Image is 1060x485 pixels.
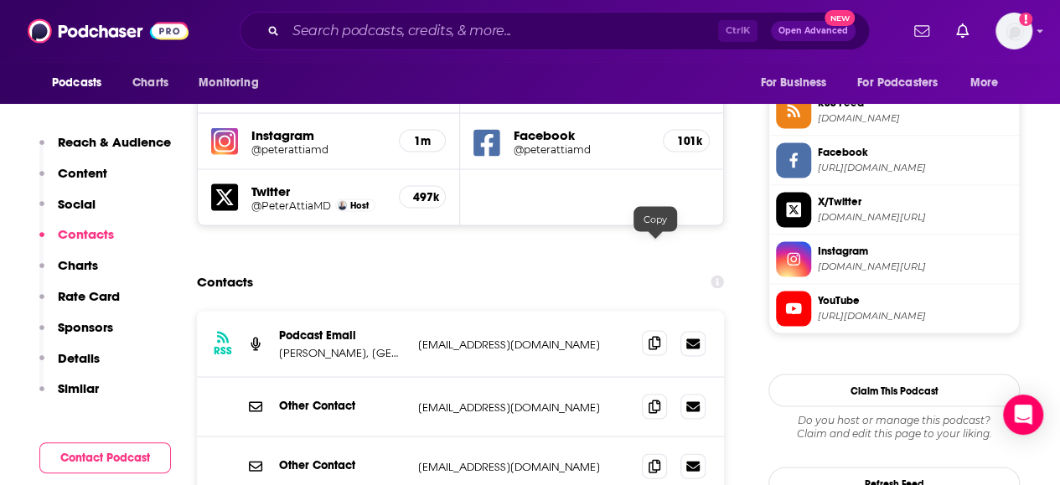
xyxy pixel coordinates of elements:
a: Show notifications dropdown [907,17,936,45]
input: Search podcasts, credits, & more... [286,18,718,44]
span: Instagram [818,243,1012,258]
p: Podcast Email [279,328,405,342]
button: open menu [187,67,280,99]
button: Sponsors [39,319,113,350]
button: open menu [959,67,1020,99]
span: Facebook [818,144,1012,159]
h5: 1m [413,133,432,147]
span: New [825,10,855,26]
span: X/Twitter [818,193,1012,209]
button: open menu [846,67,962,99]
button: Similar [39,380,99,411]
button: Contact Podcast [39,442,171,473]
span: Podcasts [52,71,101,95]
p: Contacts [58,226,114,242]
button: Rate Card [39,288,120,319]
span: YouTube [818,292,1012,307]
img: User Profile [995,13,1032,49]
a: Charts [122,67,178,99]
h5: 497k [413,189,432,204]
a: @peterattiamd [514,142,649,155]
p: Reach & Audience [58,134,171,150]
a: @peterattiamd [251,142,385,155]
button: Social [39,196,96,227]
p: Social [58,196,96,212]
p: Other Contact [279,398,405,412]
p: [EMAIL_ADDRESS][DOMAIN_NAME] [418,337,628,351]
img: Dr. Peter Attia [338,200,347,209]
h5: Facebook [514,126,649,142]
button: open menu [40,67,123,99]
button: Open AdvancedNew [771,21,856,41]
p: [EMAIL_ADDRESS][DOMAIN_NAME] [418,459,628,473]
button: Show profile menu [995,13,1032,49]
button: Contacts [39,226,114,257]
p: Charts [58,257,98,273]
button: Claim This Podcast [768,374,1020,406]
button: Details [39,350,100,381]
div: Search podcasts, credits, & more... [240,12,870,50]
span: Host [350,199,369,210]
span: peterattiadrive.libsyn.com [818,111,1012,124]
span: twitter.com/PeterAttiaMD [818,210,1012,223]
div: Open Intercom Messenger [1003,395,1043,435]
span: Ctrl K [718,20,758,42]
span: https://www.youtube.com/@PeterAttiaMD [818,309,1012,322]
a: YouTube[URL][DOMAIN_NAME] [776,291,1012,326]
span: For Podcasters [857,71,938,95]
a: Instagram[DOMAIN_NAME][URL] [776,241,1012,276]
a: Show notifications dropdown [949,17,975,45]
a: X/Twitter[DOMAIN_NAME][URL] [776,192,1012,227]
span: For Business [760,71,826,95]
div: Claim and edit this page to your liking. [768,413,1020,440]
button: open menu [748,67,847,99]
a: @PeterAttiaMD [251,199,331,211]
a: Facebook[URL][DOMAIN_NAME] [776,142,1012,178]
a: RSS Feed[DOMAIN_NAME] [776,93,1012,128]
p: Sponsors [58,319,113,335]
svg: Add a profile image [1019,13,1032,26]
span: Charts [132,71,168,95]
h5: Instagram [251,126,385,142]
span: Monitoring [199,71,258,95]
p: Other Contact [279,457,405,472]
h5: 101k [677,133,695,147]
p: [PERSON_NAME], [GEOGRAPHIC_DATA] [279,345,405,359]
span: Logged in as RiverheadPublicity [995,13,1032,49]
span: More [970,71,999,95]
span: Do you host or manage this podcast? [768,413,1020,426]
p: [EMAIL_ADDRESS][DOMAIN_NAME] [418,400,628,414]
h3: RSS [214,343,232,357]
button: Content [39,165,107,196]
div: Copy [633,206,677,231]
h2: Contacts [197,266,253,297]
span: https://www.facebook.com/peterattiamd [818,161,1012,173]
button: Reach & Audience [39,134,171,165]
span: Open Advanced [778,27,848,35]
img: Podchaser - Follow, Share and Rate Podcasts [28,15,189,47]
p: Content [58,165,107,181]
button: Charts [39,257,98,288]
h5: Twitter [251,183,385,199]
span: instagram.com/peterattiamd [818,260,1012,272]
img: iconImage [211,127,238,154]
p: Details [58,350,100,366]
p: Rate Card [58,288,120,304]
p: Similar [58,380,99,396]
